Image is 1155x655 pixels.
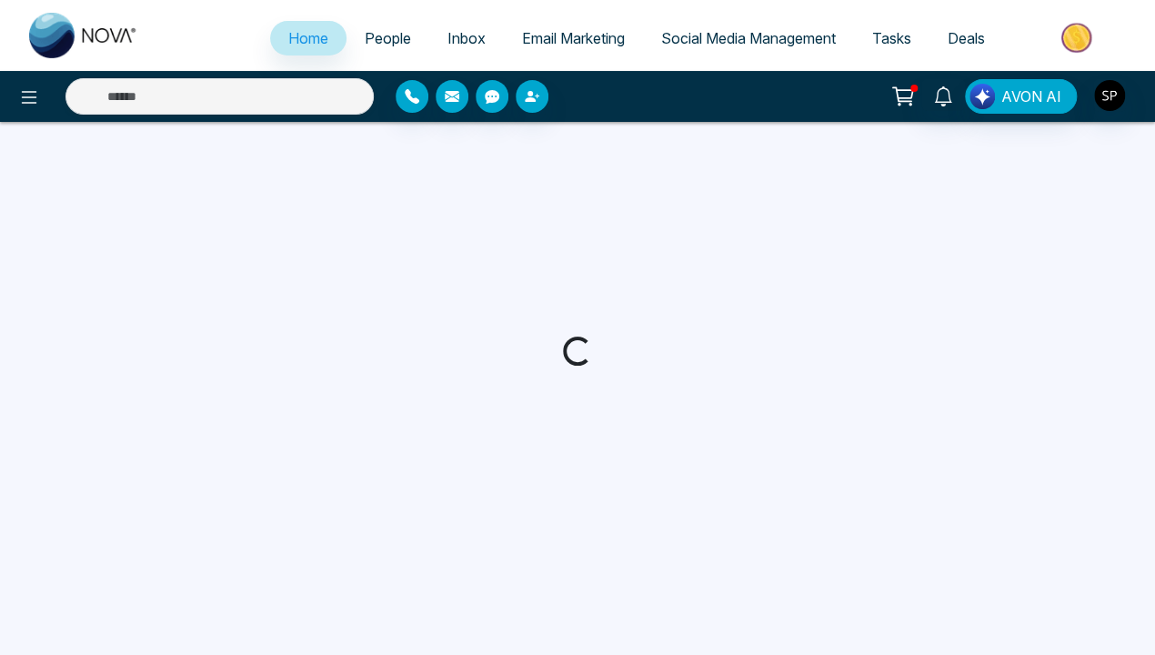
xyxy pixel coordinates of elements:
span: People [365,29,411,47]
span: Tasks [872,29,911,47]
img: Market-place.gif [1012,17,1144,58]
span: AVON AI [1001,86,1061,107]
button: AVON AI [965,79,1077,114]
a: Inbox [429,21,504,55]
a: Social Media Management [643,21,854,55]
img: User Avatar [1094,80,1125,111]
a: Home [270,21,346,55]
a: Deals [929,21,1003,55]
a: Email Marketing [504,21,643,55]
span: Email Marketing [522,29,625,47]
span: Inbox [447,29,486,47]
span: Home [288,29,328,47]
span: Deals [948,29,985,47]
span: Social Media Management [661,29,836,47]
img: Nova CRM Logo [29,13,138,58]
img: Lead Flow [969,84,995,109]
a: Tasks [854,21,929,55]
a: People [346,21,429,55]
